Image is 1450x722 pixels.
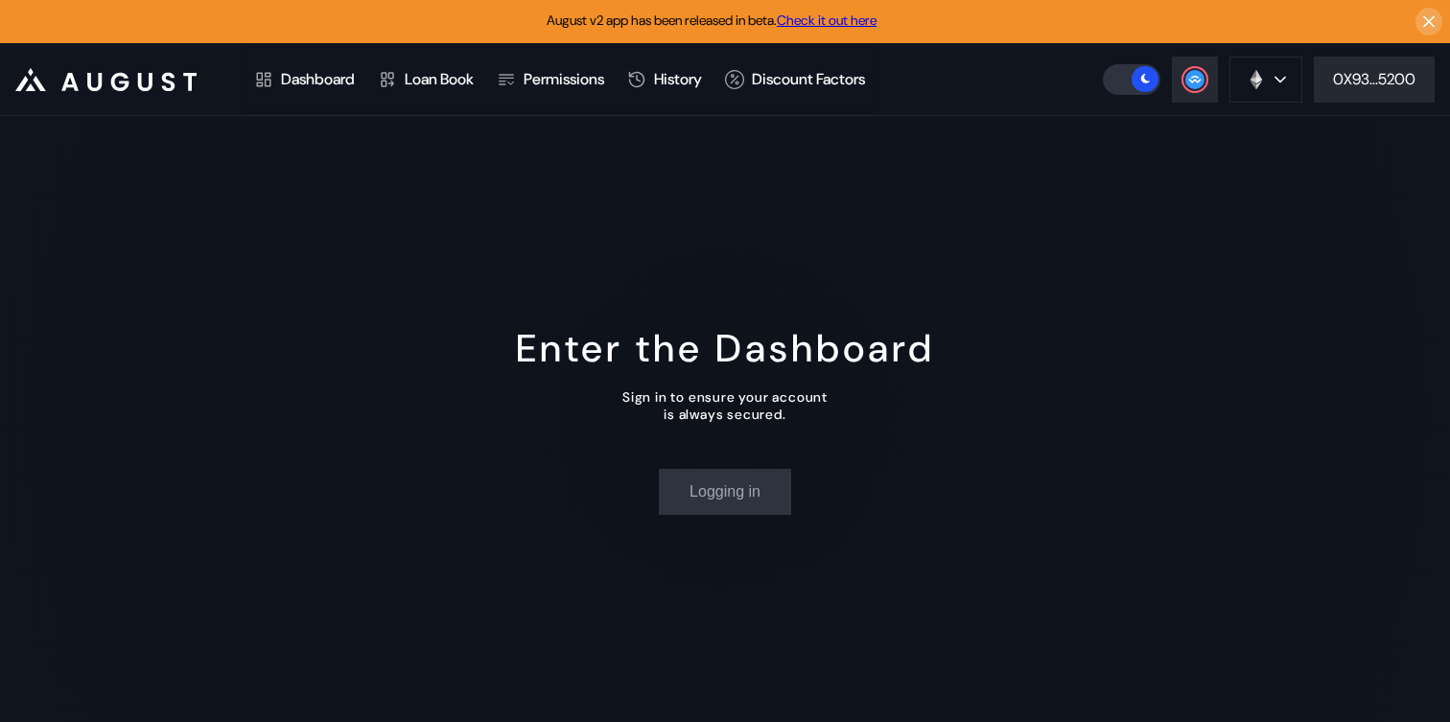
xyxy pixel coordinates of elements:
div: 0X93...5200 [1333,69,1415,89]
a: Permissions [485,44,616,115]
a: Check it out here [777,12,877,29]
button: chain logo [1229,57,1302,103]
div: Discount Factors [752,69,865,89]
span: August v2 app has been released in beta. [547,12,877,29]
div: History [654,69,702,89]
div: Enter the Dashboard [516,323,935,373]
a: Loan Book [366,44,485,115]
div: Dashboard [281,69,355,89]
button: Logging in [659,469,791,515]
a: Dashboard [243,44,366,115]
a: Discount Factors [713,44,877,115]
button: 0X93...5200 [1314,57,1435,103]
div: Permissions [524,69,604,89]
a: History [616,44,713,115]
div: Sign in to ensure your account is always secured. [622,388,828,423]
img: chain logo [1246,69,1267,90]
div: Loan Book [405,69,474,89]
